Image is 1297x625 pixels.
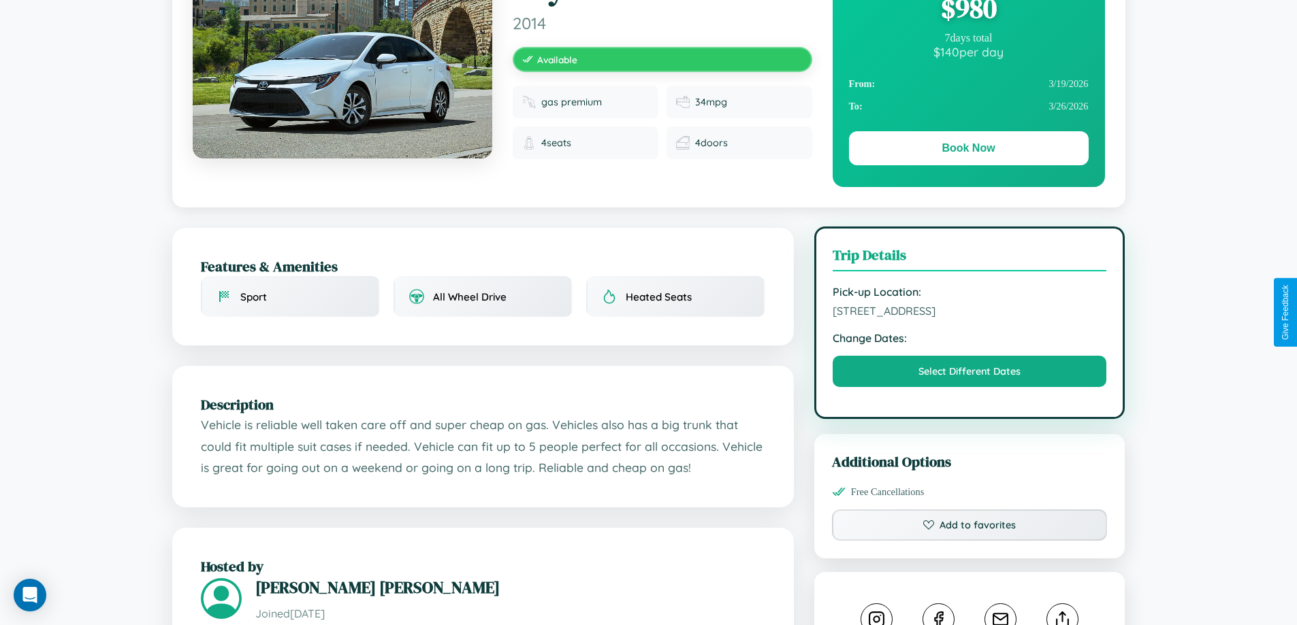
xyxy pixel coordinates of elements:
p: Joined [DATE] [255,604,765,624]
h3: [PERSON_NAME] [PERSON_NAME] [255,576,765,598]
div: Give Feedback [1281,285,1290,340]
strong: To: [849,101,863,112]
p: Vehicle is reliable well taken care off and super cheap on gas. Vehicles also has a big trunk tha... [201,414,765,479]
span: Sport [240,290,267,303]
button: Book Now [849,131,1089,165]
div: 7 days total [849,32,1089,44]
span: gas premium [541,96,602,108]
span: Available [537,54,577,65]
h3: Trip Details [833,245,1107,271]
h2: Features & Amenities [201,256,765,276]
img: Doors [676,136,690,150]
span: 4 doors [695,137,728,149]
span: 4 seats [541,137,571,149]
img: Seats [522,136,536,150]
span: 34 mpg [695,96,727,108]
button: Add to favorites [832,509,1108,541]
strong: From: [849,78,876,90]
button: Select Different Dates [833,356,1107,387]
strong: Pick-up Location: [833,285,1107,299]
span: Free Cancellations [851,486,925,498]
div: $ 140 per day [849,44,1089,59]
div: Open Intercom Messenger [14,579,46,611]
h2: Hosted by [201,556,765,576]
h3: Additional Options [832,452,1108,471]
div: 3 / 19 / 2026 [849,73,1089,95]
span: 2014 [513,13,812,33]
div: 3 / 26 / 2026 [849,95,1089,118]
img: Fuel efficiency [676,95,690,109]
strong: Change Dates: [833,331,1107,345]
span: [STREET_ADDRESS] [833,304,1107,318]
span: Heated Seats [626,290,692,303]
img: Fuel type [522,95,536,109]
span: All Wheel Drive [433,290,507,303]
h2: Description [201,394,765,414]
